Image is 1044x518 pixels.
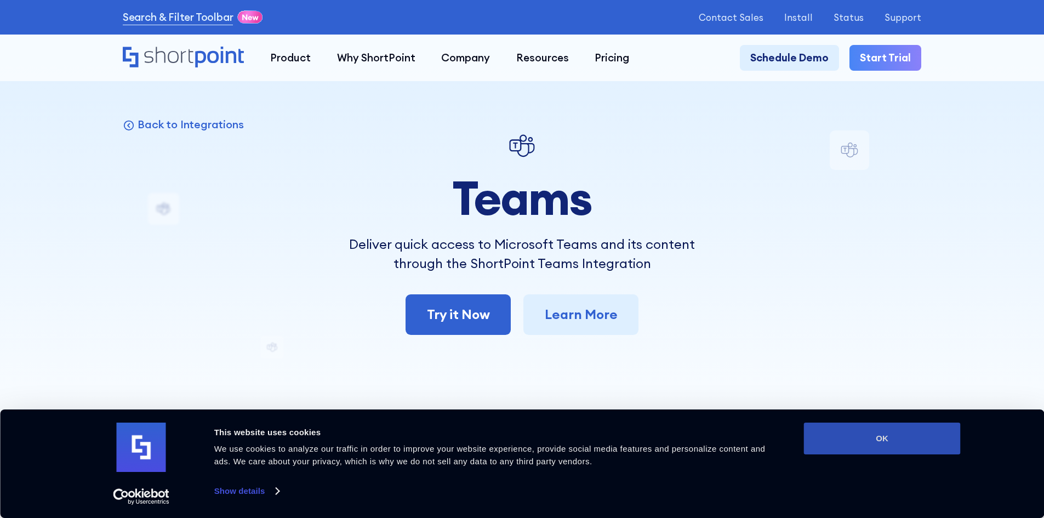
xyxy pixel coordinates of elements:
[428,45,503,71] a: Company
[804,423,961,454] button: OK
[270,50,311,66] div: Product
[834,12,864,22] a: Status
[214,483,279,499] a: Show details
[885,12,921,22] a: Support
[138,117,243,132] p: Back to Integrations
[326,172,717,224] h1: Teams
[123,117,244,132] a: Back to Integrations
[337,50,415,66] div: Why ShortPoint
[503,45,582,71] a: Resources
[123,47,244,69] a: Home
[441,50,490,66] div: Company
[214,426,779,439] div: This website uses cookies
[214,444,766,466] span: We use cookies to analyze our traffic in order to improve your website experience, provide social...
[595,50,629,66] div: Pricing
[516,50,569,66] div: Resources
[740,45,839,71] a: Schedule Demo
[123,9,233,25] a: Search & Filter Toolbar
[324,45,429,71] a: Why ShortPoint
[93,488,189,505] a: Usercentrics Cookiebot - opens in a new window
[582,45,643,71] a: Pricing
[699,12,763,22] a: Contact Sales
[849,45,921,71] a: Start Trial
[326,235,717,274] p: Deliver quick access to Microsoft Teams and its content through the ShortPoint Teams Integration
[784,12,813,22] a: Install
[506,130,538,162] img: Teams
[117,423,166,472] img: logo
[257,45,324,71] a: Product
[523,294,638,335] a: Learn More
[406,294,510,335] a: Try it Now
